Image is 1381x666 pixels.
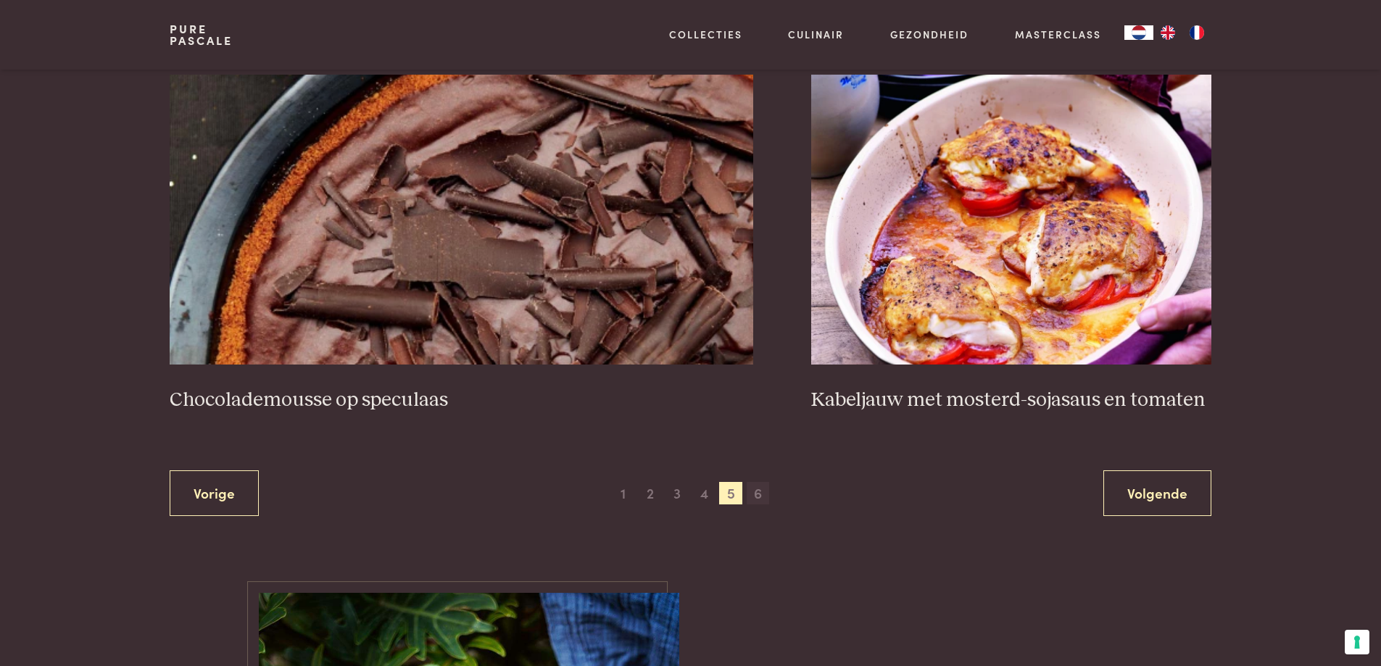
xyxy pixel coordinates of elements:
[665,482,689,505] span: 3
[1124,25,1153,40] a: NL
[1182,25,1211,40] a: FR
[1153,25,1211,40] ul: Language list
[639,482,662,505] span: 2
[747,482,770,505] span: 6
[811,75,1211,365] img: Kabeljauw met mosterd-sojasaus en tomaten
[719,482,742,505] span: 5
[1015,27,1101,42] a: Masterclass
[692,482,716,505] span: 4
[170,23,233,46] a: PurePascale
[170,470,259,516] a: Vorige
[669,27,742,42] a: Collecties
[788,27,844,42] a: Culinair
[170,388,753,413] h3: Chocolademousse op speculaas
[1153,25,1182,40] a: EN
[1124,25,1153,40] div: Language
[170,75,753,412] a: Chocolademousse op speculaas Chocolademousse op speculaas
[1345,630,1369,654] button: Uw voorkeuren voor toestemming voor trackingtechnologieën
[612,482,635,505] span: 1
[811,388,1211,413] h3: Kabeljauw met mosterd-sojasaus en tomaten
[811,75,1211,412] a: Kabeljauw met mosterd-sojasaus en tomaten Kabeljauw met mosterd-sojasaus en tomaten
[1103,470,1211,516] a: Volgende
[890,27,969,42] a: Gezondheid
[1124,25,1211,40] aside: Language selected: Nederlands
[170,75,753,365] img: Chocolademousse op speculaas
